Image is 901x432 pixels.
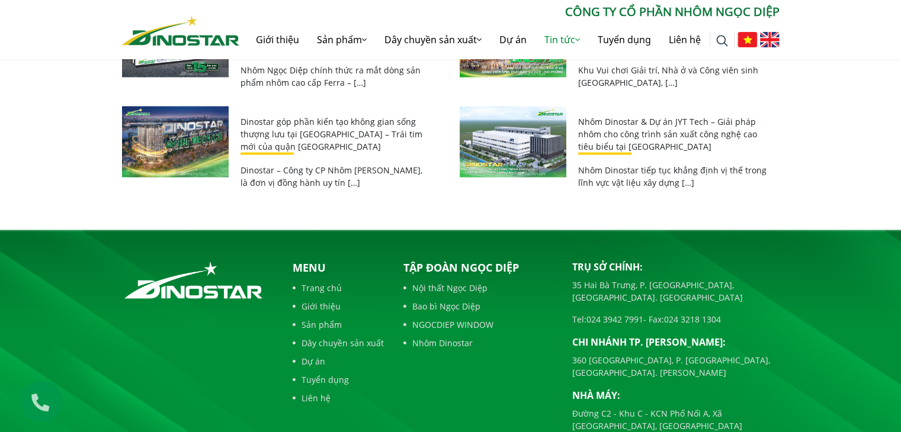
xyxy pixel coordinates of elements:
a: Dây chuyền sản xuất [376,21,490,59]
a: Giới thiệu [293,300,384,312]
a: Tuyển dụng [589,21,660,59]
a: Trang chủ [293,282,384,294]
p: 360 [GEOGRAPHIC_DATA], P. [GEOGRAPHIC_DATA], [GEOGRAPHIC_DATA]. [PERSON_NAME] [572,354,780,379]
p: Chi nhánh TP. [PERSON_NAME]: [572,335,780,349]
a: Liên hệ [293,392,384,404]
a: 024 3218 1304 [664,314,721,325]
a: Tin tức [536,21,589,59]
p: CÔNG TY CỔ PHẦN NHÔM NGỌC DIỆP [239,3,780,21]
a: Nội thất Ngọc Diệp [403,282,554,294]
img: Nhôm Dinostar [122,16,239,46]
a: Dinostar góp phần kiến tạo không gian sống thượng lưu tại [GEOGRAPHIC_DATA] – Trái tim mới của qu... [241,116,422,152]
img: Dinostar góp phần kiến tạo không gian sống thượng lưu tại Skyline Westlake – Trái tim mới của quậ... [122,107,229,178]
p: Khu Vui chơi Giải trí, Nhà ở và Công viên sinh [GEOGRAPHIC_DATA], […] [578,64,768,89]
p: Nhôm Ngọc Diệp chính thức ra mắt dòng sản phẩm nhôm cao cấp Ferra – […] [241,64,430,89]
a: 024 3942 7991 [586,314,643,325]
img: search [716,35,728,47]
p: Nhôm Dinostar tiếp tục khẳng định vị thế trong lĩnh vực vật liệu xây dựng […] [578,164,768,189]
p: Tel: - Fax: [572,313,780,325]
a: Sản phẩm [293,318,384,331]
p: Trụ sở chính: [572,260,780,274]
a: Tuyển dụng [293,373,384,386]
p: 35 Hai Bà Trưng, P. [GEOGRAPHIC_DATA], [GEOGRAPHIC_DATA]. [GEOGRAPHIC_DATA] [572,279,780,304]
a: Dự án [293,355,384,367]
p: Đường C2 - Khu C - KCN Phố Nối A, Xã [GEOGRAPHIC_DATA], [GEOGRAPHIC_DATA] [572,407,780,432]
a: Bao bì Ngọc Diệp [403,300,554,312]
p: Dinostar – Công ty CP Nhôm [PERSON_NAME], là đơn vị đồng hành uy tín […] [241,164,430,189]
a: NGOCDIEP WINDOW [403,318,554,331]
img: Tiếng Việt [738,32,757,47]
a: Giới thiệu [247,21,308,59]
a: Nhôm Dinostar [403,337,554,349]
p: Nhà máy: [572,388,780,402]
a: Dây chuyền sản xuất [293,337,384,349]
p: Tập đoàn Ngọc Diệp [403,260,554,276]
img: Nhôm Dinostar & Dự án JYT Tech – Giải pháp nhôm cho công trình sản xuất công nghệ cao tiêu biểu t... [460,107,566,178]
a: Liên hệ [660,21,710,59]
a: Sản phẩm [308,21,376,59]
a: Nhôm Dinostar & Dự án JYT Tech – Giải pháp nhôm cho công trình sản xuất công nghệ cao tiêu biểu t... [578,116,757,152]
img: logo_footer [122,260,265,301]
p: Menu [293,260,384,276]
img: English [760,32,780,47]
a: Dự án [490,21,536,59]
